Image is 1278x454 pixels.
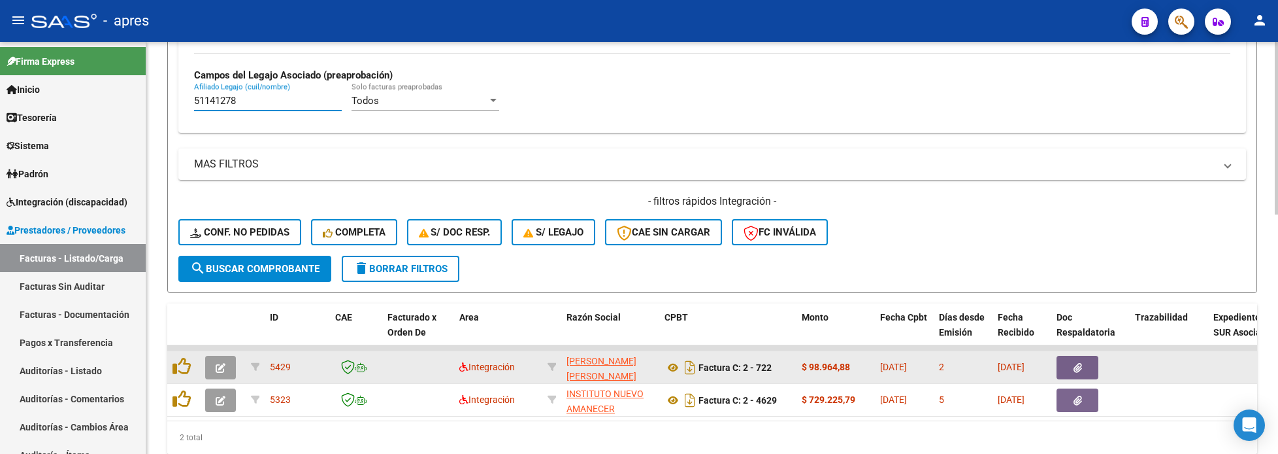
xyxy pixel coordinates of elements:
span: Fecha Recibido [998,312,1034,338]
span: S/ legajo [523,226,583,238]
span: Razón Social [566,312,621,323]
span: CPBT [664,312,688,323]
datatable-header-cell: ID [265,304,330,361]
span: 5323 [270,394,291,405]
button: Borrar Filtros [342,256,459,282]
span: Sistema [7,139,49,153]
button: S/ Doc Resp. [407,219,502,245]
span: CAE SIN CARGAR [617,226,710,238]
mat-panel-title: MAS FILTROS [194,157,1215,171]
strong: $ 729.225,79 [802,394,855,405]
datatable-header-cell: Area [454,304,542,361]
span: Trazabilidad [1135,312,1188,323]
span: Conf. no pedidas [190,226,289,238]
span: ID [270,312,278,323]
span: Prestadores / Proveedores [7,223,125,237]
datatable-header-cell: Facturado x Orden De [382,304,454,361]
span: Integración [459,394,515,405]
span: S/ Doc Resp. [419,226,491,238]
button: Completa [311,219,397,245]
mat-icon: menu [10,12,26,28]
span: Buscar Comprobante [190,263,319,275]
strong: Campos del Legajo Asociado (preaprobación) [194,69,393,81]
span: Borrar Filtros [353,263,448,275]
datatable-header-cell: CPBT [659,304,796,361]
span: [PERSON_NAME] [PERSON_NAME] [566,356,636,381]
datatable-header-cell: Días desde Emisión [934,304,992,361]
span: Fecha Cpbt [880,312,927,323]
mat-icon: delete [353,260,369,276]
span: Expediente SUR Asociado [1213,312,1271,338]
span: FC Inválida [744,226,816,238]
h4: - filtros rápidos Integración - [178,194,1246,209]
div: 33710442709 [566,387,654,414]
span: Facturado x Orden De [387,312,436,338]
strong: Factura C: 2 - 4629 [698,395,777,406]
button: Conf. no pedidas [178,219,301,245]
button: CAE SIN CARGAR [605,219,722,245]
datatable-header-cell: Razón Social [561,304,659,361]
span: Tesorería [7,111,57,125]
datatable-header-cell: Trazabilidad [1130,304,1208,361]
span: Monto [802,312,828,323]
mat-icon: search [190,260,206,276]
div: 2 total [167,421,1257,454]
div: 27273816009 [566,354,654,381]
span: INSTITUTO NUEVO AMANECER SOCIEDAD ANONIMA [566,389,653,429]
span: Todos [352,95,379,107]
datatable-header-cell: CAE [330,304,382,361]
span: Completa [323,226,385,238]
strong: Factura C: 2 - 722 [698,362,772,373]
strong: $ 98.964,88 [802,362,850,372]
i: Descargar documento [681,357,698,378]
span: Inicio [7,82,40,97]
span: 2 [939,362,944,372]
button: S/ legajo [512,219,595,245]
span: [DATE] [880,362,907,372]
span: [DATE] [998,362,1024,372]
datatable-header-cell: Fecha Recibido [992,304,1051,361]
i: Descargar documento [681,390,698,411]
span: Area [459,312,479,323]
button: FC Inválida [732,219,828,245]
datatable-header-cell: Monto [796,304,875,361]
span: - apres [103,7,149,35]
span: Integración [459,362,515,372]
span: Integración (discapacidad) [7,195,127,209]
span: 5429 [270,362,291,372]
span: CAE [335,312,352,323]
span: Días desde Emisión [939,312,985,338]
datatable-header-cell: Doc Respaldatoria [1051,304,1130,361]
mat-icon: person [1252,12,1268,28]
span: 5 [939,394,944,405]
datatable-header-cell: Fecha Cpbt [875,304,934,361]
span: [DATE] [880,394,907,405]
span: Padrón [7,167,48,181]
span: Firma Express [7,54,74,69]
div: Open Intercom Messenger [1234,410,1265,441]
span: [DATE] [998,394,1024,405]
mat-expansion-panel-header: MAS FILTROS [178,148,1246,180]
span: Doc Respaldatoria [1057,312,1115,338]
button: Buscar Comprobante [178,256,331,282]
